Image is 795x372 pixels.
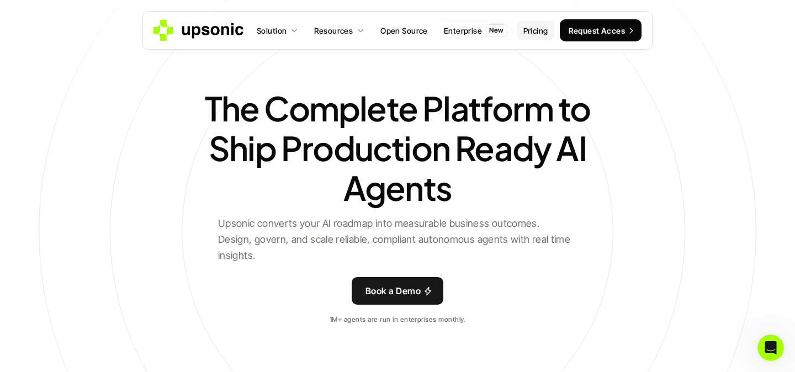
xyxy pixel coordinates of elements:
a: Solution [250,20,305,40]
h1: The Complete Platform to Ship Production Ready AI Agents [204,88,591,208]
p: 1M+ agents are run in enterprises monthly. [330,316,465,323]
p: Book a Demo [365,283,421,299]
p: Enterprise [444,25,482,36]
p: Solution [257,25,287,36]
a: Request Acces [560,19,642,41]
a: EnterpriseNew [437,20,514,40]
iframe: Intercom live chat [757,334,784,361]
a: Pricing [517,20,555,40]
a: Open Source [374,20,434,40]
p: Open Source [380,25,428,36]
p: Pricing [523,25,548,36]
p: Request Acces [569,25,625,36]
p: Upsonic converts your AI roadmap into measurable business outcomes. Design, govern, and scale rel... [218,216,577,263]
p: Resources [314,25,353,36]
a: Book a Demo [352,277,443,305]
p: New [489,26,504,34]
